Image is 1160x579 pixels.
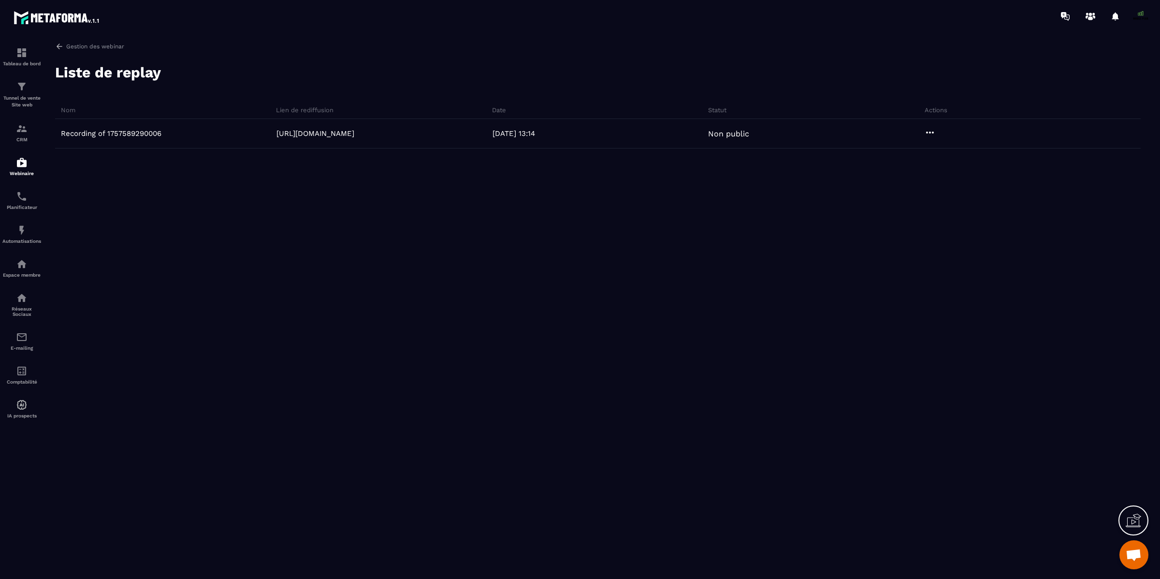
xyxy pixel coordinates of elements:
img: logo [14,9,101,26]
h6: Nom [61,106,274,114]
img: automations [16,258,28,270]
img: formation [16,123,28,134]
p: Planificateur [2,205,41,210]
h6: Date [492,106,706,114]
p: [DATE] 13:14 [493,129,535,138]
h6: Actions [925,106,1138,114]
img: automations [16,224,28,236]
p: E-mailing [2,345,41,351]
img: formation [16,47,28,59]
img: automations [16,157,28,168]
p: Espace membre [2,272,41,278]
a: [URL][DOMAIN_NAME] [276,129,354,138]
p: Tunnel de vente Site web [2,95,41,108]
h2: Liste de replay [55,63,161,82]
p: CRM [2,137,41,142]
p: Tableau de bord [2,61,41,66]
img: scheduler [16,191,28,202]
p: Gestion des webinar [66,43,124,50]
img: email [16,331,28,343]
h6: Lien de rediffusion [276,106,490,114]
a: schedulerschedulerPlanificateur [2,183,41,217]
h6: Statut [708,106,922,114]
a: social-networksocial-networkRéseaux Sociaux [2,285,41,324]
p: Comptabilité [2,379,41,385]
div: Non public [706,129,922,138]
div: Ouvrir le chat [1119,540,1148,569]
a: formationformationTunnel de vente Site web [2,74,41,116]
img: social-network [16,292,28,304]
p: IA prospects [2,413,41,418]
p: Recording of 1757589290006 [61,129,161,138]
img: accountant [16,365,28,377]
a: accountantaccountantComptabilité [2,358,41,392]
a: formationformationTableau de bord [2,40,41,74]
a: emailemailE-mailing [2,324,41,358]
p: Réseaux Sociaux [2,306,41,317]
a: Gestion des webinar [55,42,1141,51]
img: formation [16,81,28,92]
a: automationsautomationsEspace membre [2,251,41,285]
a: formationformationCRM [2,116,41,149]
p: Automatisations [2,238,41,244]
img: automations [16,399,28,411]
a: automationsautomationsWebinaire [2,149,41,183]
a: automationsautomationsAutomatisations [2,217,41,251]
p: Webinaire [2,171,41,176]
